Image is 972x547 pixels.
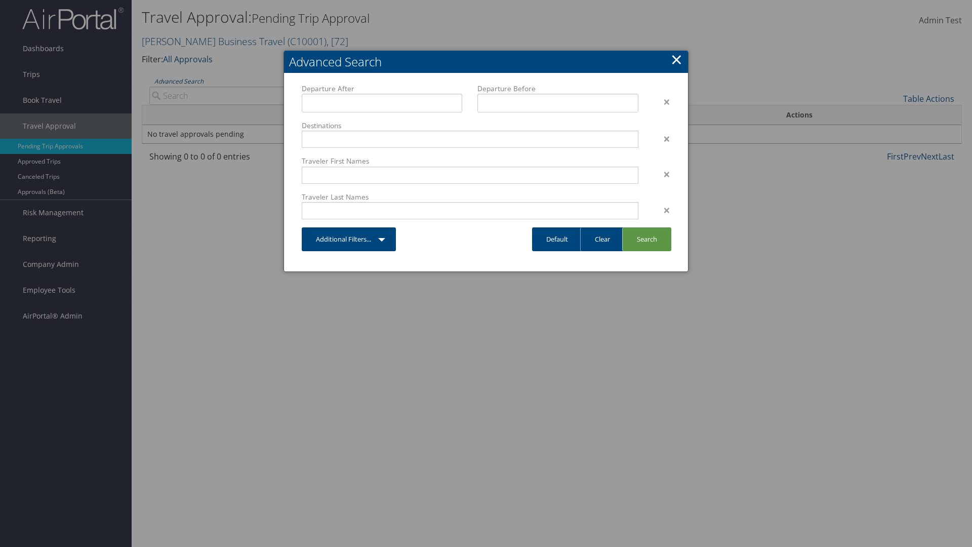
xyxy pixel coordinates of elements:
[622,227,671,251] a: Search
[646,96,678,108] div: ×
[302,156,638,166] label: Traveler First Names
[302,192,638,202] label: Traveler Last Names
[302,227,396,251] a: Additional Filters...
[646,133,678,145] div: ×
[580,227,624,251] a: Clear
[671,49,682,69] a: Close
[477,84,638,94] label: Departure Before
[646,168,678,180] div: ×
[284,51,688,73] h2: Advanced Search
[646,204,678,216] div: ×
[532,227,582,251] a: Default
[302,121,638,131] label: Destinations
[302,84,462,94] label: Departure After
